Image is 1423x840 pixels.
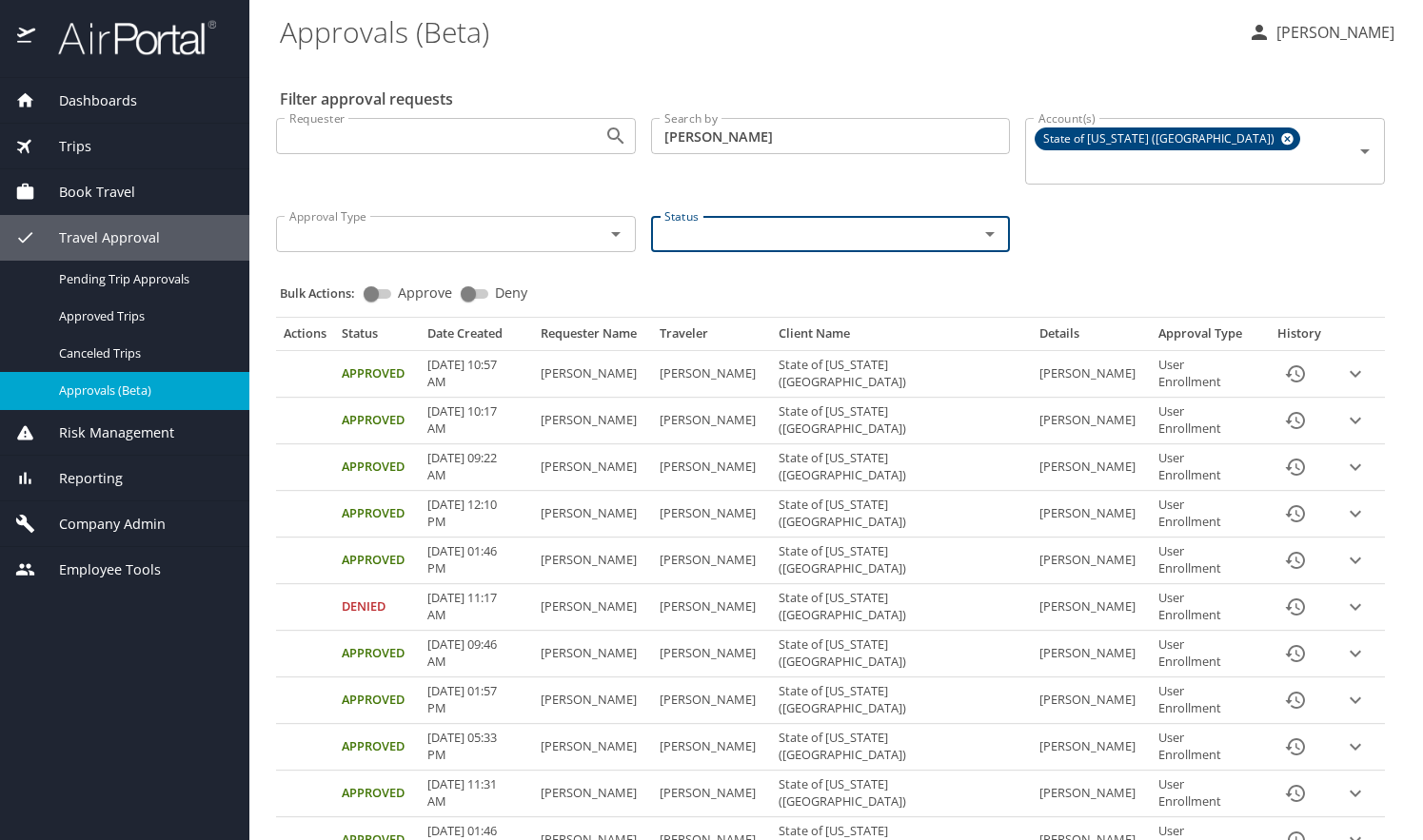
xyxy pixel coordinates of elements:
td: [DATE] 10:57 AM [420,351,533,398]
td: [PERSON_NAME] [1032,398,1151,444]
th: Client Name [771,325,1032,350]
td: [PERSON_NAME] [533,631,652,677]
td: [PERSON_NAME] [652,491,771,537]
td: [PERSON_NAME] [1032,444,1151,491]
img: airportal-logo.png [37,19,216,56]
td: [PERSON_NAME] [1032,677,1151,724]
span: Deny [495,286,527,300]
td: [PERSON_NAME] [533,677,652,724]
td: Denied [334,584,420,631]
span: Employee Tools [35,559,161,580]
td: [PERSON_NAME] [1032,584,1151,631]
td: Approved [334,677,420,724]
td: Approved [334,491,420,537]
td: User Enrollment [1151,398,1265,444]
button: History [1273,584,1318,630]
button: expand row [1341,546,1370,575]
button: Open [603,221,629,247]
span: State of [US_STATE] ([GEOGRAPHIC_DATA]) [1036,129,1286,149]
button: History [1273,491,1318,537]
td: User Enrollment [1151,771,1265,817]
td: [PERSON_NAME] [1032,631,1151,677]
td: Approved [334,398,420,444]
td: User Enrollment [1151,491,1265,537]
button: History [1273,398,1318,443]
td: [PERSON_NAME] [652,398,771,444]
span: Approved Trips [59,307,227,325]
th: Date Created [420,325,533,350]
div: State of [US_STATE] ([GEOGRAPHIC_DATA]) [1035,127,1300,150]
td: [PERSON_NAME] [1032,771,1151,817]
td: State of [US_STATE] ([GEOGRAPHIC_DATA]) [771,677,1032,724]
td: [DATE] 11:31 AM [420,771,533,817]
td: State of [US_STATE] ([GEOGRAPHIC_DATA]) [771,771,1032,817]
td: State of [US_STATE] ([GEOGRAPHIC_DATA]) [771,398,1032,444]
td: Approved [334,351,420,398]
td: Approved [334,444,420,491]
span: Book Travel [35,182,135,203]
th: Approval Type [1151,325,1265,350]
td: [DATE] 10:17 AM [420,398,533,444]
button: expand row [1341,593,1370,621]
td: [PERSON_NAME] [533,491,652,537]
input: Search by first or last name [651,118,1011,154]
td: [DATE] 09:22 AM [420,444,533,491]
button: History [1273,537,1318,583]
td: [PERSON_NAME] [1032,351,1151,398]
td: State of [US_STATE] ([GEOGRAPHIC_DATA]) [771,724,1032,771]
td: [PERSON_NAME] [652,351,771,398]
td: User Enrollment [1151,631,1265,677]
button: expand row [1341,639,1370,668]
td: [DATE] 09:46 AM [420,631,533,677]
td: Approved [334,771,420,817]
button: expand row [1341,733,1370,761]
span: Approvals (Beta) [59,381,227,400]
button: History [1273,631,1318,676]
th: Actions [276,325,334,350]
td: [DATE] 12:10 PM [420,491,533,537]
button: Open [977,221,1003,247]
button: History [1273,724,1318,770]
th: Status [334,325,420,350]
td: User Enrollment [1151,537,1265,584]
td: [DATE] 05:33 PM [420,724,533,771]
button: History [1273,444,1318,490]
p: Bulk Actions: [280,284,370,302]
td: [DATE] 01:46 PM [420,537,533,584]
td: [PERSON_NAME] [652,724,771,771]
td: [PERSON_NAME] [1032,491,1151,537]
td: [PERSON_NAME] [652,631,771,677]
th: Traveler [652,325,771,350]
td: User Enrollment [1151,351,1265,398]
button: Open [603,123,629,149]
button: Open [1352,138,1378,165]
button: [PERSON_NAME] [1240,15,1402,49]
button: expand row [1341,779,1370,808]
td: State of [US_STATE] ([GEOGRAPHIC_DATA]) [771,444,1032,491]
h2: Filter approval requests [280,84,453,114]
button: expand row [1341,406,1370,435]
td: [PERSON_NAME] [533,444,652,491]
button: expand row [1341,686,1370,714]
button: History [1273,771,1318,816]
td: [PERSON_NAME] [533,584,652,631]
td: User Enrollment [1151,677,1265,724]
button: expand row [1341,360,1370,388]
td: Approved [334,631,420,677]
td: [PERSON_NAME] [652,771,771,817]
td: State of [US_STATE] ([GEOGRAPHIC_DATA]) [771,584,1032,631]
td: [PERSON_NAME] [533,771,652,817]
td: User Enrollment [1151,444,1265,491]
td: [DATE] 11:17 AM [420,584,533,631]
span: Approve [398,286,452,300]
span: Travel Approval [35,227,160,248]
td: [PERSON_NAME] [533,398,652,444]
td: [DATE] 01:57 PM [420,677,533,724]
th: Requester Name [533,325,652,350]
td: State of [US_STATE] ([GEOGRAPHIC_DATA]) [771,491,1032,537]
td: [PERSON_NAME] [533,351,652,398]
button: expand row [1341,453,1370,481]
span: Dashboards [35,90,137,111]
span: Company Admin [35,514,166,535]
td: [PERSON_NAME] [1032,537,1151,584]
